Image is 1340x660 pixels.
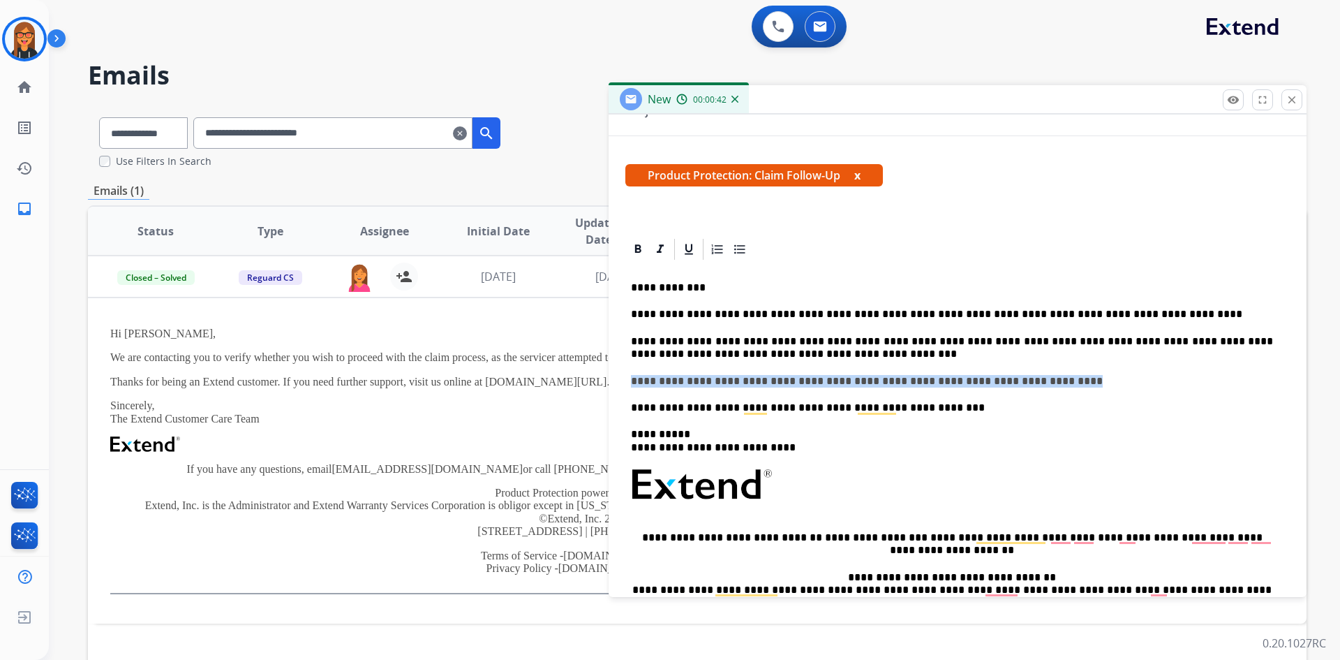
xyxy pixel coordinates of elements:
div: Bullet List [729,239,750,260]
span: Product Protection: Claim Follow-Up [625,164,883,186]
h2: Emails [88,61,1306,89]
mat-icon: list_alt [16,119,33,136]
p: Hi [PERSON_NAME], [110,328,1056,340]
mat-icon: person_add [396,268,412,285]
a: [DOMAIN_NAME][URL] [558,562,680,574]
div: Bold [627,239,648,260]
label: Use Filters In Search [116,154,211,168]
div: Italic [650,239,671,260]
span: Status [137,223,174,240]
p: Emails (1) [88,182,149,200]
div: Underline [678,239,699,260]
mat-icon: clear [453,125,467,142]
mat-icon: search [478,125,495,142]
img: avatar [5,20,44,59]
img: agent-avatar [345,263,373,292]
span: Initial Date [467,223,530,240]
p: Terms of Service - Privacy Policy - [110,550,1056,575]
mat-icon: close [1286,94,1298,106]
a: [DOMAIN_NAME][URL] [563,550,685,562]
mat-icon: fullscreen [1256,94,1269,106]
span: New [648,91,671,107]
span: Updated Date [567,214,631,248]
span: 00:00:42 [693,94,727,105]
mat-icon: history [16,160,33,177]
span: [DATE] [595,269,630,284]
p: Thanks for being an Extend customer. If you need further support, visit us online at [DOMAIN_NAME... [110,376,1056,388]
mat-icon: inbox [16,200,33,217]
p: Sincerely, The Extend Customer Care Team [110,399,1056,425]
span: Type [258,223,283,240]
span: Closed – Solved [117,270,195,285]
span: [DATE] [481,269,516,284]
button: x [854,167,861,184]
div: Ordered List [707,239,728,260]
p: Product Protection powered by Extend. Extend, Inc. is the Administrator and Extend Warranty Servi... [110,487,1056,538]
mat-icon: home [16,79,33,96]
img: Extend Logo [110,437,180,452]
a: [EMAIL_ADDRESS][DOMAIN_NAME] [332,463,523,475]
span: Assignee [360,223,409,240]
span: Reguard CS [239,270,302,285]
p: 0.20.1027RC [1263,635,1326,652]
p: If you have any questions, email or call [PHONE_NUMBER] [DATE]-[DATE], 9am-8pm EST and [DATE] & [... [110,463,1056,476]
mat-icon: remove_red_eye [1227,94,1239,106]
p: We are contacting you to verify whether you wish to proceed with the claim process, as the servic... [110,351,1056,364]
